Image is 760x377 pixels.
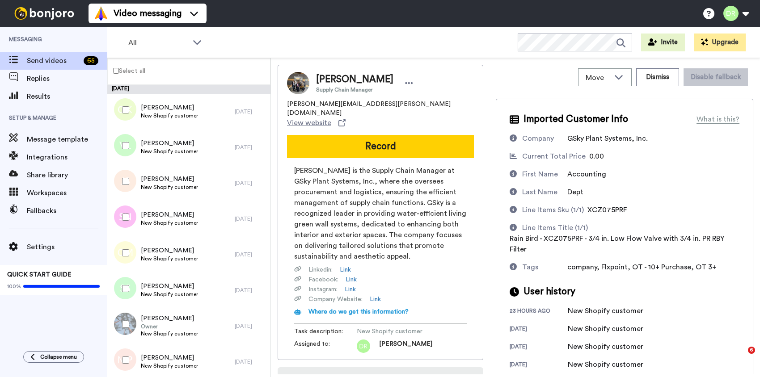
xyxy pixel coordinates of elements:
span: New Shopify customer [141,219,198,226]
span: [PERSON_NAME] [141,282,198,291]
span: Instagram : [308,285,338,294]
img: dr.png [357,339,370,353]
a: Link [340,265,351,274]
span: All [128,38,188,48]
span: Replies [27,73,107,84]
span: [PERSON_NAME] [141,210,198,219]
span: Facebook : [308,275,338,284]
span: [PERSON_NAME] [141,103,198,112]
span: [PERSON_NAME] [316,73,393,86]
a: View website [287,117,346,128]
span: Move [586,72,610,83]
div: [DATE] [235,144,266,151]
div: [DATE] [107,85,270,94]
div: Line Items Sku (1/1) [522,205,584,215]
span: New Shopify customer [141,255,198,262]
div: New Shopify customer [568,306,643,316]
div: [DATE] [510,361,568,370]
span: 0.00 [589,153,604,160]
div: Line Items Title (1/1) [522,222,588,233]
a: Link [370,295,381,304]
div: 23 hours ago [510,307,568,316]
span: Rain Bird - XCZ075PRF - 3/4 in. Low Flow Valve with 3/4 in. PR RBY Filter [510,235,725,253]
div: [DATE] [510,343,568,352]
span: GSky Plant Systems, Inc. [567,135,648,142]
span: [PERSON_NAME] [141,353,198,362]
div: [DATE] [235,287,266,294]
span: Company Website : [308,295,363,304]
span: Send videos [27,55,80,66]
div: New Shopify customer [568,359,643,370]
span: View website [287,117,331,128]
input: Select all [113,68,119,74]
div: First Name [522,169,558,180]
span: [PERSON_NAME] [141,175,198,184]
div: What is this? [697,114,739,125]
iframe: Intercom live chat [730,347,751,368]
span: [PERSON_NAME] is the Supply Chain Manager at GSky Plant Systems, Inc., where she oversees procure... [294,165,467,262]
span: Task description : [294,327,357,336]
span: New Shopify customer [141,330,198,337]
a: Link [346,275,357,284]
div: [DATE] [235,180,266,187]
span: Assigned to: [294,339,357,353]
button: Disable fallback [684,68,748,86]
span: [PERSON_NAME] [141,139,198,148]
div: 65 [84,56,98,65]
span: company, Flxpoint, OT - 10+ Purchase, OT 3+ [567,264,716,271]
div: [DATE] [235,108,266,115]
span: New Shopify customer [141,362,198,369]
div: Tags [522,262,538,272]
button: Dismiss [636,68,679,86]
span: [PERSON_NAME] [141,314,198,323]
div: [DATE] [235,251,266,258]
div: [DATE] [235,358,266,365]
div: New Shopify customer [568,341,643,352]
span: Collapse menu [40,353,77,360]
div: [DATE] [510,325,568,334]
span: Fallbacks [27,205,107,216]
span: XCZ075PRF [587,206,627,214]
span: Linkedin : [308,265,333,274]
div: [DATE] [235,323,266,330]
span: Message template [27,134,107,145]
img: Image of Amy Kam [287,72,309,94]
a: Link [345,285,356,294]
div: New Shopify customer [568,323,643,334]
img: vm-color.svg [94,6,108,21]
span: New Shopify customer [141,148,198,155]
span: Results [27,91,107,102]
span: Accounting [567,171,606,178]
button: Invite [641,34,685,51]
div: [DATE] [235,215,266,222]
span: Settings [27,242,107,252]
span: [PERSON_NAME] [141,246,198,255]
span: [PERSON_NAME][EMAIL_ADDRESS][PERSON_NAME][DOMAIN_NAME] [287,100,474,117]
span: Supply Chain Manager [316,86,393,93]
span: Owner [141,323,198,330]
img: bj-logo-header-white.svg [11,7,78,20]
span: Video messaging [114,7,182,20]
span: Integrations [27,152,107,163]
span: Workspaces [27,188,107,198]
span: User history [524,285,575,298]
span: New Shopify customer [141,184,198,191]
button: Upgrade [694,34,746,51]
span: New Shopify customer [141,291,198,298]
span: New Shopify customer [141,112,198,119]
span: [PERSON_NAME] [379,339,432,353]
div: Last Name [522,187,557,197]
div: Company [522,133,554,144]
span: New Shopify customer [357,327,442,336]
button: Record [287,135,474,158]
label: Select all [108,65,145,76]
button: Collapse menu [23,351,84,363]
span: 100% [7,283,21,290]
span: Share library [27,170,107,180]
span: 6 [748,347,755,354]
span: Dept [567,188,583,196]
span: Imported Customer Info [524,113,628,126]
div: Current Total Price [522,151,586,162]
span: Where do we get this information? [308,309,409,315]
